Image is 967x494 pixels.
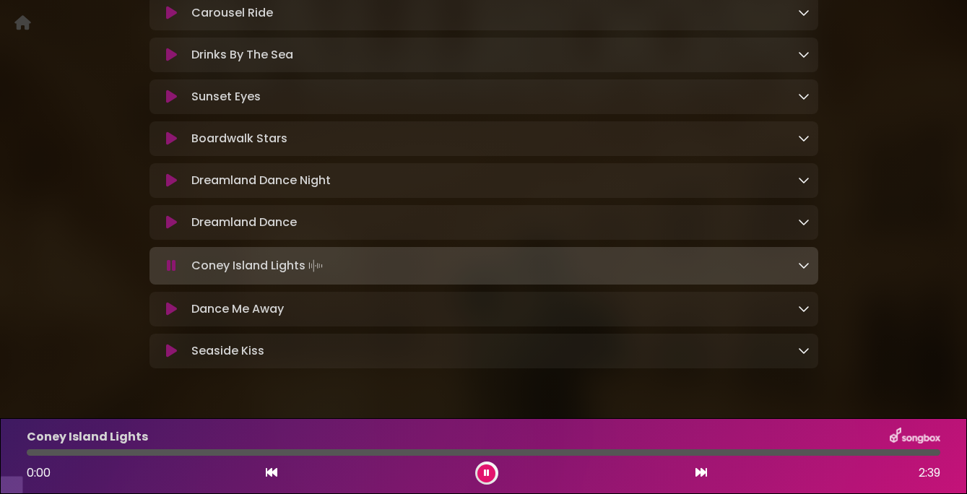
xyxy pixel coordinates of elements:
[191,300,284,318] p: Dance Me Away
[191,4,273,22] p: Carousel Ride
[191,46,293,64] p: Drinks By The Sea
[191,88,261,105] p: Sunset Eyes
[191,256,326,276] p: Coney Island Lights
[191,130,287,147] p: Boardwalk Stars
[305,256,326,276] img: waveform4.gif
[191,214,297,231] p: Dreamland Dance
[890,428,940,446] img: songbox-logo-white.png
[191,342,264,360] p: Seaside Kiss
[191,172,331,189] p: Dreamland Dance Night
